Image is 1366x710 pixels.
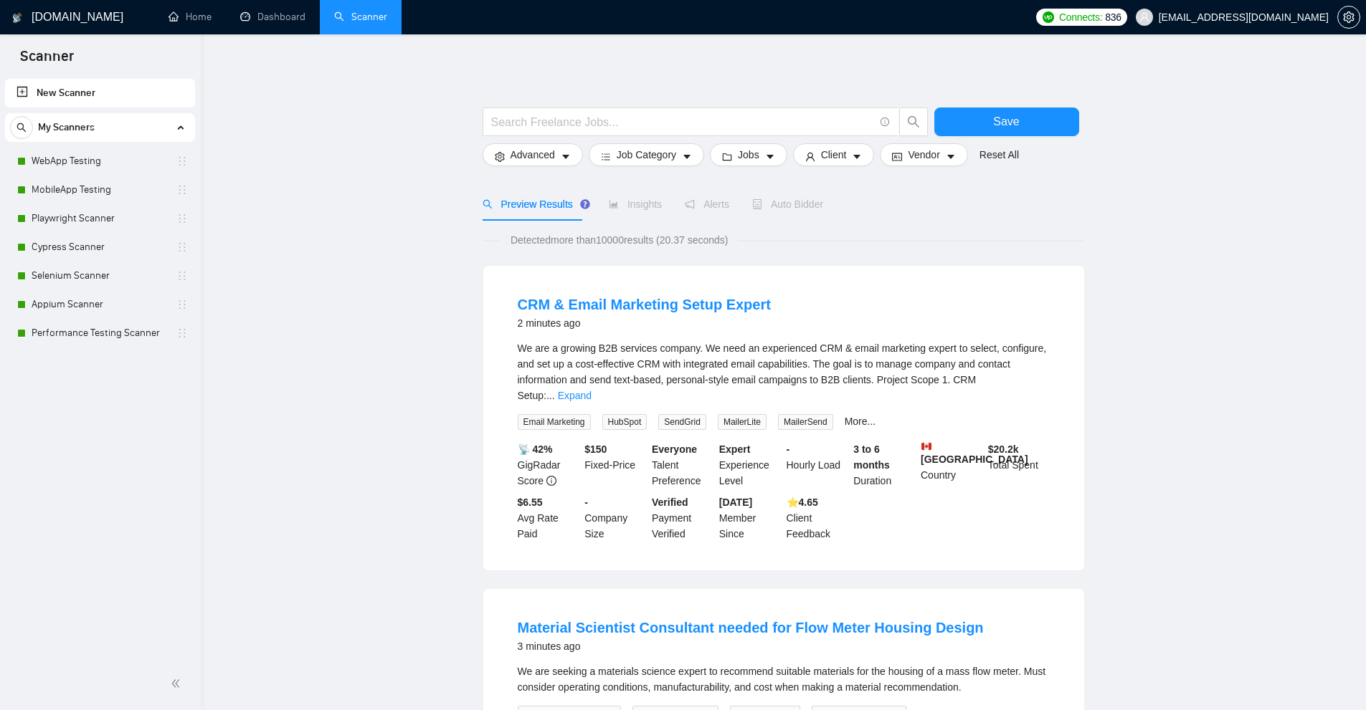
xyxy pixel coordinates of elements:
li: New Scanner [5,79,195,107]
span: search [483,199,493,209]
b: [DATE] [719,496,752,508]
span: holder [176,155,188,167]
div: We are seeking a materials science expert to recommend suitable materials for the housing of a ma... [518,663,1050,695]
b: 3 to 6 months [853,443,890,471]
div: Fixed-Price [582,441,649,489]
div: Total Spent [985,441,1053,489]
span: area-chart [609,199,619,209]
b: Verified [652,496,688,508]
span: holder [176,327,188,339]
span: holder [176,184,188,196]
b: ⭐️ 4.65 [787,496,818,508]
span: setting [495,151,505,162]
button: setting [1337,6,1360,29]
span: Insights [609,198,662,210]
span: MailerLite [718,414,767,430]
span: holder [176,241,188,253]
a: Expand [558,390,592,401]
div: Avg Rate Paid [515,494,582,542]
span: Connects: [1059,9,1102,25]
a: Performance Testing Scanner [32,319,168,347]
div: Country [918,441,985,489]
a: Selenium Scanner [32,262,168,290]
div: Client Feedback [784,494,851,542]
div: Member Since [716,494,784,542]
div: Company Size [582,494,649,542]
b: - [584,496,588,508]
a: MobileApp Testing [32,176,168,204]
button: userClientcaret-down [793,143,875,166]
img: upwork-logo.png [1043,11,1054,23]
span: holder [176,270,188,282]
b: Expert [719,443,751,455]
button: search [899,107,928,136]
span: Job Category [617,147,676,163]
span: idcard [892,151,902,162]
span: double-left [171,676,185,691]
div: 3 minutes ago [518,638,984,655]
span: Save [993,112,1019,130]
div: Tooltip anchor [579,198,592,211]
input: Search Freelance Jobs... [491,113,874,131]
span: folder [722,151,732,162]
span: search [11,123,32,133]
button: search [10,116,33,139]
span: HubSpot [602,414,648,430]
span: info-circle [881,117,890,127]
span: caret-down [946,151,956,162]
li: My Scanners [5,113,195,347]
span: Alerts [685,198,729,210]
b: $ 20.2k [988,443,1019,455]
div: Duration [850,441,918,489]
button: settingAdvancedcaret-down [483,143,583,166]
div: Hourly Load [784,441,851,489]
div: We are a growing B2B services company. We need an experienced CRM & email marketing expert to sel... [518,340,1050,403]
div: Talent Preference [649,441,716,489]
span: Advanced [511,147,555,163]
span: Client [821,147,847,163]
a: searchScanner [334,11,387,23]
span: Scanner [9,46,85,76]
div: 2 minutes ago [518,315,771,332]
a: CRM & Email Marketing Setup Expert [518,297,771,312]
span: Vendor [908,147,939,163]
span: user [805,151,815,162]
img: 🇨🇦 [921,441,931,451]
div: Payment Verified [649,494,716,542]
a: WebApp Testing [32,147,168,176]
div: Experience Level [716,441,784,489]
span: Email Marketing [518,414,591,430]
a: New Scanner [16,79,184,107]
a: Appium Scanner [32,290,168,319]
span: caret-down [682,151,692,162]
a: Cypress Scanner [32,233,168,262]
span: search [900,115,927,128]
b: [GEOGRAPHIC_DATA] [921,441,1028,465]
b: $ 150 [584,443,607,455]
span: Detected more than 10000 results (20.37 seconds) [501,232,739,248]
span: Preview Results [483,198,586,210]
a: setting [1337,11,1360,23]
span: MailerSend [778,414,833,430]
img: logo [12,6,22,29]
span: We are a growing B2B services company. We need an experienced CRM & email marketing expert to sel... [518,342,1047,401]
span: info-circle [546,476,556,486]
span: bars [601,151,611,162]
b: 📡 42% [518,443,553,455]
b: Everyone [652,443,697,455]
button: folderJobscaret-down [710,143,787,166]
span: holder [176,299,188,310]
span: ... [546,390,555,401]
span: notification [685,199,695,209]
span: Auto Bidder [752,198,823,210]
a: Material Scientist Consultant needed for Flow Meter Housing Design [518,620,984,635]
span: user [1139,12,1149,22]
button: barsJob Categorycaret-down [589,143,704,166]
span: My Scanners [38,113,95,142]
span: Jobs [738,147,759,163]
b: - [787,443,790,455]
span: 836 [1105,9,1121,25]
span: robot [752,199,762,209]
iframe: Intercom live chat [1317,661,1352,696]
a: dashboardDashboard [240,11,305,23]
